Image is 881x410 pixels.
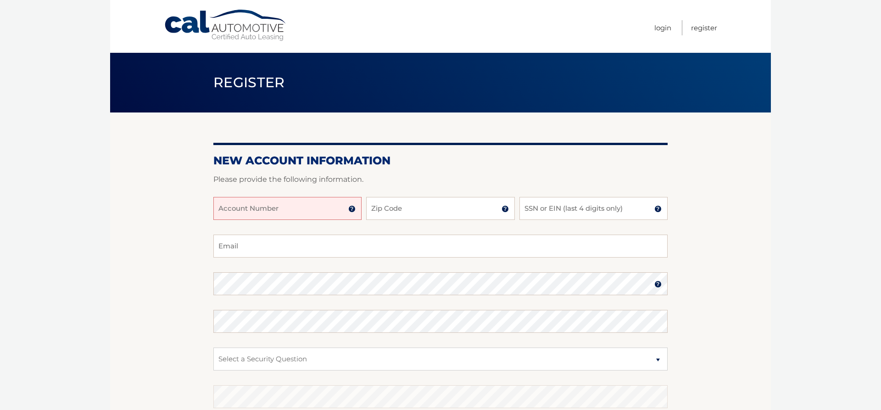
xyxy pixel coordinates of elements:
a: Cal Automotive [164,9,288,42]
img: tooltip.svg [502,205,509,213]
input: Zip Code [366,197,514,220]
img: tooltip.svg [654,281,662,288]
img: tooltip.svg [654,205,662,213]
h2: New Account Information [213,154,668,168]
img: tooltip.svg [348,205,356,213]
p: Please provide the following information. [213,173,668,186]
a: Register [691,20,717,35]
input: SSN or EIN (last 4 digits only) [519,197,668,220]
a: Login [654,20,671,35]
input: Email [213,235,668,258]
input: Account Number [213,197,362,220]
span: Register [213,74,285,91]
